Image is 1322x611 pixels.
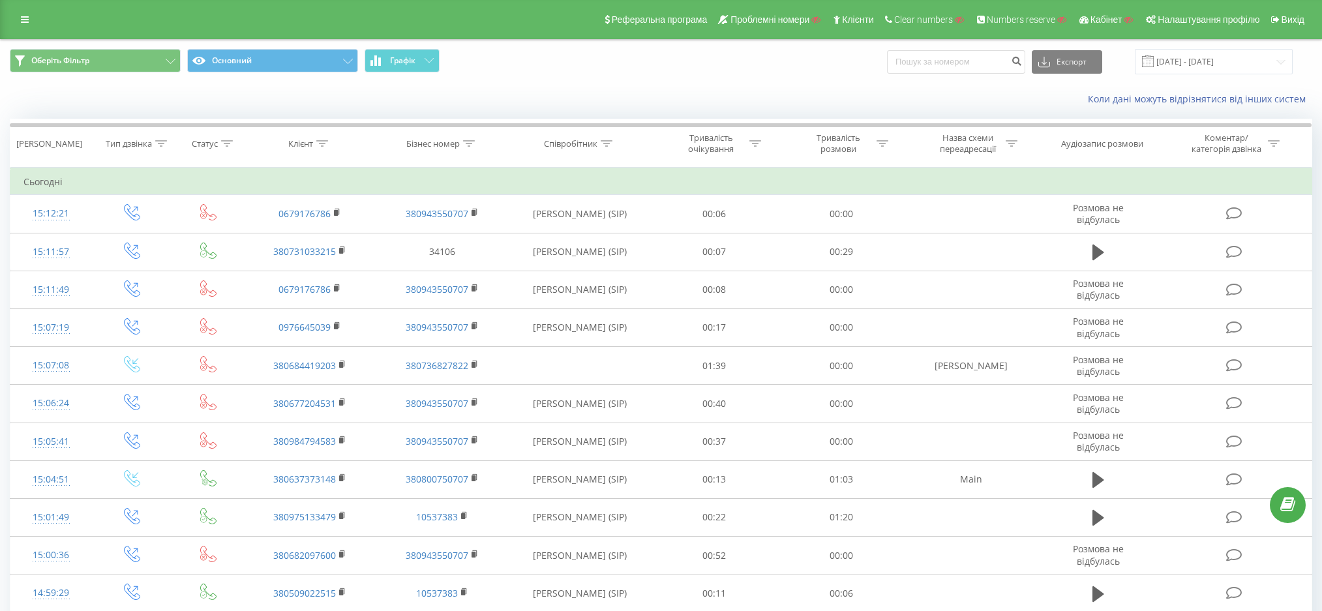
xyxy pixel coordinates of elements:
[416,511,458,523] a: 10537383
[508,423,650,460] td: [PERSON_NAME] (SIP)
[23,429,78,455] div: 15:05:41
[273,245,336,258] a: 380731033215
[777,308,905,346] td: 00:00
[651,423,778,460] td: 00:37
[10,169,1312,195] td: Сьогодні
[612,14,708,25] span: Реферальна програма
[1073,429,1124,453] span: Розмова не відбулась
[777,423,905,460] td: 00:00
[508,233,650,271] td: [PERSON_NAME] (SIP)
[1073,201,1124,226] span: Розмова не відбулась
[23,543,78,568] div: 15:00:36
[777,537,905,574] td: 00:00
[544,138,597,149] div: Співробітник
[1073,353,1124,378] span: Розмова не відбулась
[651,233,778,271] td: 00:07
[933,132,1002,155] div: Назва схеми переадресації
[1188,132,1265,155] div: Коментар/категорія дзвінка
[273,473,336,485] a: 380637373148
[1061,138,1143,149] div: Аудіозапис розмови
[676,132,746,155] div: Тривалість очікування
[273,359,336,372] a: 380684419203
[508,271,650,308] td: [PERSON_NAME] (SIP)
[777,460,905,498] td: 01:03
[16,138,82,149] div: [PERSON_NAME]
[651,308,778,346] td: 00:17
[106,138,152,149] div: Тип дзвінка
[406,359,468,372] a: 380736827822
[31,55,89,66] span: Оберіть Фільтр
[278,207,331,220] a: 0679176786
[273,435,336,447] a: 380984794583
[777,233,905,271] td: 00:29
[508,498,650,536] td: [PERSON_NAME] (SIP)
[651,195,778,233] td: 00:06
[406,321,468,333] a: 380943550707
[1088,93,1312,105] a: Коли дані можуть відрізнятися вiд інших систем
[777,385,905,423] td: 00:00
[508,537,650,574] td: [PERSON_NAME] (SIP)
[406,435,468,447] a: 380943550707
[1073,315,1124,339] span: Розмова не відбулась
[777,347,905,385] td: 00:00
[1073,543,1124,567] span: Розмова не відбулась
[365,49,440,72] button: Графік
[288,138,313,149] div: Клієнт
[273,511,336,523] a: 380975133479
[987,14,1055,25] span: Numbers reserve
[23,201,78,226] div: 15:12:21
[406,549,468,561] a: 380943550707
[406,138,460,149] div: Бізнес номер
[804,132,873,155] div: Тривалість розмови
[1032,50,1102,74] button: Експорт
[278,321,331,333] a: 0976645039
[23,239,78,265] div: 15:11:57
[508,385,650,423] td: [PERSON_NAME] (SIP)
[508,308,650,346] td: [PERSON_NAME] (SIP)
[23,391,78,416] div: 15:06:24
[23,353,78,378] div: 15:07:08
[406,473,468,485] a: 380800750707
[1073,277,1124,301] span: Розмова не відбулась
[651,537,778,574] td: 00:52
[192,138,218,149] div: Статус
[416,587,458,599] a: 10537383
[23,505,78,530] div: 15:01:49
[777,498,905,536] td: 01:20
[730,14,809,25] span: Проблемні номери
[1073,391,1124,415] span: Розмова не відбулась
[273,397,336,410] a: 380677204531
[376,233,509,271] td: 34106
[406,283,468,295] a: 380943550707
[651,347,778,385] td: 01:39
[23,580,78,606] div: 14:59:29
[390,56,415,65] span: Графік
[905,347,1037,385] td: [PERSON_NAME]
[1282,14,1304,25] span: Вихід
[651,271,778,308] td: 00:08
[23,467,78,492] div: 15:04:51
[273,587,336,599] a: 380509022515
[651,385,778,423] td: 00:40
[278,283,331,295] a: 0679176786
[905,460,1037,498] td: Main
[651,498,778,536] td: 00:22
[777,271,905,308] td: 00:00
[842,14,874,25] span: Клієнти
[651,460,778,498] td: 00:13
[273,549,336,561] a: 380682097600
[1158,14,1259,25] span: Налаштування профілю
[894,14,953,25] span: Clear numbers
[508,195,650,233] td: [PERSON_NAME] (SIP)
[187,49,358,72] button: Основний
[406,207,468,220] a: 380943550707
[777,195,905,233] td: 00:00
[887,50,1025,74] input: Пошук за номером
[406,397,468,410] a: 380943550707
[23,277,78,303] div: 15:11:49
[23,315,78,340] div: 15:07:19
[1090,14,1122,25] span: Кабінет
[10,49,181,72] button: Оберіть Фільтр
[508,460,650,498] td: [PERSON_NAME] (SIP)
